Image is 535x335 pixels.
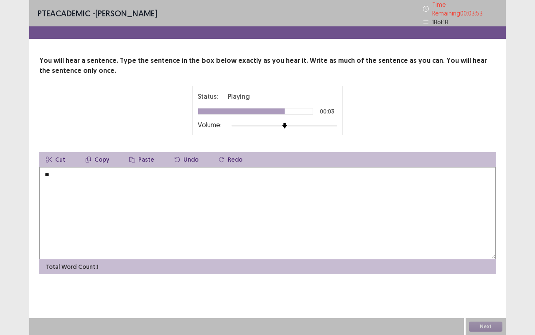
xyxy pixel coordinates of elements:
[122,152,161,167] button: Paste
[46,263,99,271] p: Total Word Count: 1
[198,91,218,101] p: Status:
[79,152,116,167] button: Copy
[38,8,90,18] span: PTE academic
[168,152,205,167] button: Undo
[320,108,334,114] p: 00:03
[198,120,222,130] p: Volume:
[432,18,448,26] p: 18 of 18
[38,7,157,20] p: - [PERSON_NAME]
[282,123,288,129] img: arrow-thumb
[228,91,250,101] p: Playing
[39,152,72,167] button: Cut
[39,56,496,76] p: You will hear a sentence. Type the sentence in the box below exactly as you hear it. Write as muc...
[212,152,249,167] button: Redo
